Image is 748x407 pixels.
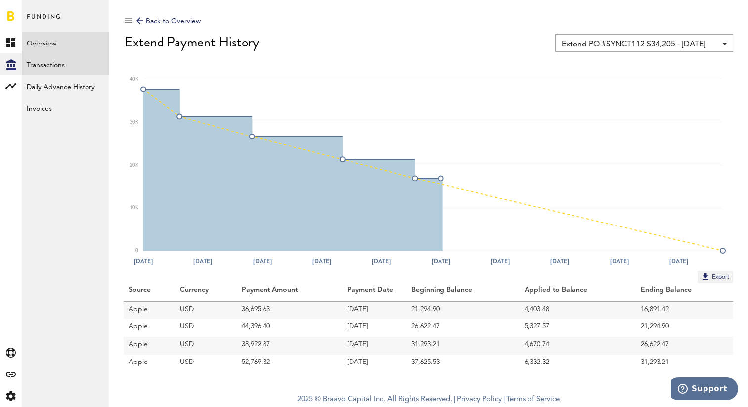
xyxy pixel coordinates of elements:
[312,257,331,266] text: [DATE]
[175,319,237,337] td: USD
[297,392,452,407] span: 2025 © Braavo Capital Inc. All Rights Reserved.
[562,36,717,53] span: Extend PO #SYNCT112 $34,205 - [DATE]
[22,53,109,75] a: Transactions
[491,257,510,266] text: [DATE]
[253,257,272,266] text: [DATE]
[130,163,139,168] text: 20K
[130,120,139,125] text: 30K
[636,283,733,301] th: Ending Balance
[698,271,733,283] button: Export
[342,283,406,301] th: Payment Date
[520,283,636,301] th: Applied to Balance
[27,11,61,32] span: Funding
[550,257,569,266] text: [DATE]
[342,319,406,337] td: [DATE]
[134,257,153,266] text: [DATE]
[135,248,138,253] text: 0
[610,257,629,266] text: [DATE]
[342,337,406,355] td: [DATE]
[406,283,520,301] th: Beginning Balance
[22,97,109,119] a: Invoices
[124,301,175,319] td: Apple
[237,301,342,319] td: 36,695.63
[125,34,733,50] div: Extend Payment History
[636,337,733,355] td: 26,622.47
[406,319,520,337] td: 26,622.47
[124,355,175,372] td: Apple
[671,377,738,402] iframe: Opens a widget where you can find more information
[457,396,502,403] a: Privacy Policy
[124,283,175,301] th: Source
[175,355,237,372] td: USD
[130,205,139,210] text: 10K
[701,271,710,281] img: Export
[237,355,342,372] td: 52,769.32
[193,257,212,266] text: [DATE]
[520,355,636,372] td: 6,332.32
[372,257,391,266] text: [DATE]
[636,319,733,337] td: 21,294.90
[175,337,237,355] td: USD
[342,355,406,372] td: [DATE]
[506,396,560,403] a: Terms of Service
[130,77,139,82] text: 40K
[406,337,520,355] td: 31,293.21
[432,257,450,266] text: [DATE]
[636,301,733,319] td: 16,891.42
[406,301,520,319] td: 21,294.90
[520,319,636,337] td: 5,327.57
[520,337,636,355] td: 4,670.74
[237,319,342,337] td: 44,396.40
[237,337,342,355] td: 38,922.87
[237,283,342,301] th: Payment Amount
[124,319,175,337] td: Apple
[520,301,636,319] td: 4,403.48
[406,355,520,372] td: 37,625.53
[22,75,109,97] a: Daily Advance History
[175,301,237,319] td: USD
[669,257,688,266] text: [DATE]
[342,301,406,319] td: [DATE]
[636,355,733,372] td: 31,293.21
[124,337,175,355] td: Apple
[22,32,109,53] a: Overview
[175,283,237,301] th: Currency
[136,15,201,27] div: Back to Overview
